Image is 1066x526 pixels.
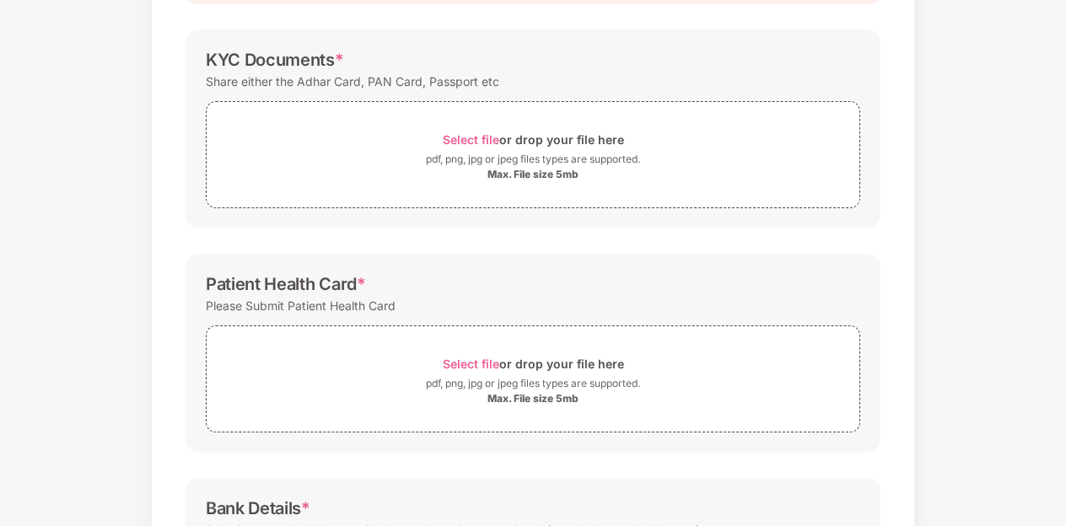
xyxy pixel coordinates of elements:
[207,339,859,419] span: Select fileor drop your file herepdf, png, jpg or jpeg files types are supported.Max. File size 5mb
[206,50,344,70] div: KYC Documents
[206,294,396,317] div: Please Submit Patient Health Card
[443,132,499,147] span: Select file
[426,375,640,392] div: pdf, png, jpg or jpeg files types are supported.
[426,151,640,168] div: pdf, png, jpg or jpeg files types are supported.
[443,357,499,371] span: Select file
[206,498,310,518] div: Bank Details
[443,128,624,151] div: or drop your file here
[443,352,624,375] div: or drop your file here
[206,70,499,93] div: Share either the Adhar Card, PAN Card, Passport etc
[207,115,859,195] span: Select fileor drop your file herepdf, png, jpg or jpeg files types are supported.Max. File size 5mb
[206,274,366,294] div: Patient Health Card
[487,392,579,405] div: Max. File size 5mb
[487,168,579,181] div: Max. File size 5mb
